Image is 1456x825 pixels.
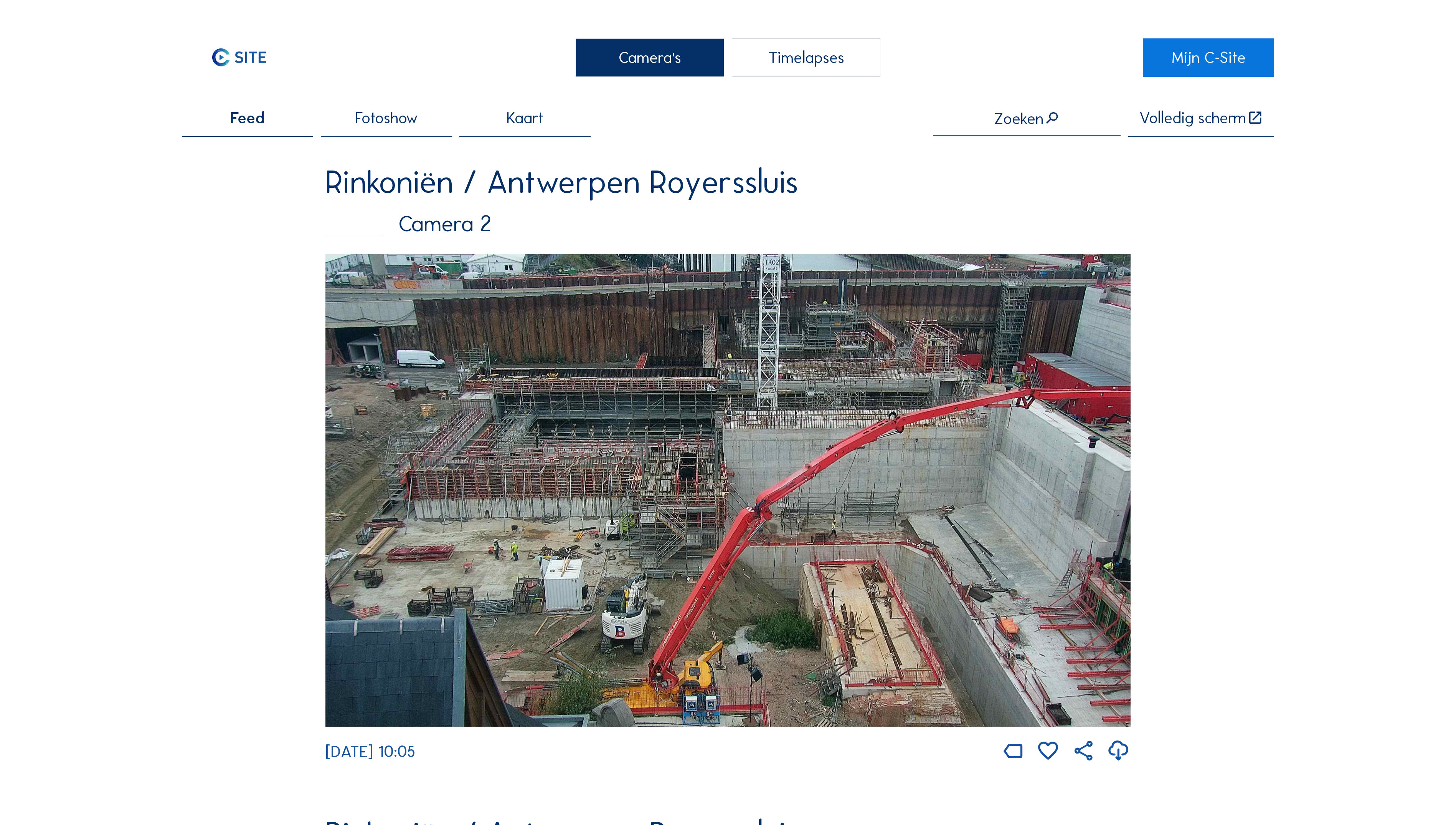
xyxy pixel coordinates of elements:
div: Volledig scherm [1139,110,1246,126]
img: C-SITE Logo [182,38,296,77]
span: Fotoshow [355,110,418,126]
span: Kaart [507,110,544,126]
span: Feed [230,110,265,126]
div: Camera's [576,38,724,77]
a: C-SITE Logo [182,38,313,77]
span: [DATE] 10:05 [325,742,415,761]
div: Timelapses [732,38,880,77]
div: Rinkoniën / Antwerpen Royerssluis [325,166,1131,198]
a: Mijn C-Site [1143,38,1274,77]
div: Zoeken [994,110,1060,127]
div: Camera 2 [325,213,1131,235]
img: Image [325,254,1131,727]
